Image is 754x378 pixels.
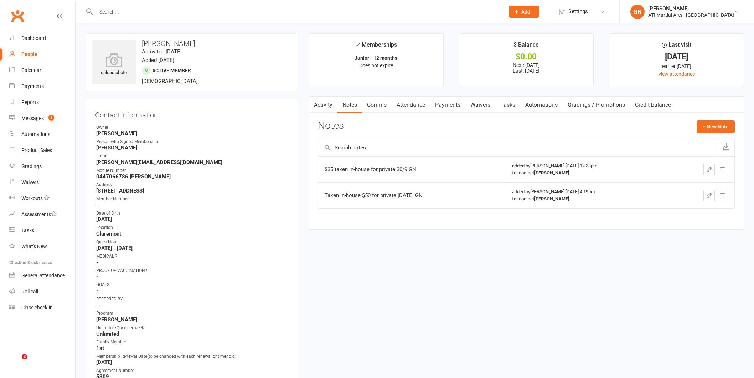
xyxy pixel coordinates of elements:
span: [DEMOGRAPHIC_DATA] [142,78,198,84]
strong: [PERSON_NAME] [96,145,288,151]
div: Location [96,224,288,231]
div: $35 taken in-house for private 30/9 GN [325,166,499,173]
a: Waivers [465,97,495,113]
div: Roll call [21,289,38,294]
strong: [DATE] - [DATE] [96,245,288,251]
a: Calendar [9,62,75,78]
div: Member Number [96,196,288,203]
div: People [21,51,37,57]
strong: [DATE] [96,359,288,366]
a: Attendance [392,97,430,113]
a: What's New [9,238,75,254]
a: Comms [362,97,392,113]
a: Clubworx [9,7,26,25]
div: Class check-in [21,305,53,310]
a: Messages 1 [9,110,75,126]
div: for contact [512,195,665,203]
a: Waivers [9,174,75,190]
span: 2 [22,354,27,359]
a: Credit balance [630,97,676,113]
div: Family Member [96,339,288,346]
a: Reports [9,94,75,110]
a: Gradings [9,158,75,174]
div: Product Sales [21,147,52,153]
div: Waivers [21,179,39,185]
h3: Contact information [95,108,288,119]
strong: [PERSON_NAME] [96,316,288,323]
span: Add [521,9,530,15]
a: Assessments [9,206,75,222]
strong: [PERSON_NAME] [534,196,569,201]
div: $0.00 [466,53,587,61]
a: Roll call [9,284,75,300]
a: Automations [9,126,75,142]
time: Activated [DATE] [142,48,182,55]
input: Search notes [318,139,718,156]
iframe: Intercom live chat [7,354,24,371]
div: Automations [21,131,50,137]
a: Automations [520,97,563,113]
input: Search... [94,7,500,17]
div: Messages [21,115,44,121]
div: Taken in-house $50 for private [DATE] GN [325,192,499,199]
div: Workouts [21,195,43,201]
div: Email [96,153,288,159]
a: Tasks [9,222,75,238]
span: Does not expire [359,63,393,68]
time: Added [DATE] [142,57,174,63]
div: What's New [21,243,47,249]
strong: 0447066786 [PERSON_NAME] [96,173,288,180]
strong: [STREET_ADDRESS] [96,188,288,194]
a: Payments [9,78,75,94]
div: Agreement Number [96,367,288,374]
a: Product Sales [9,142,75,158]
div: for contact [512,169,665,177]
div: added by [PERSON_NAME] [DATE] 12:33pm [512,162,665,177]
div: [PERSON_NAME] [648,5,734,12]
strong: [DATE] [96,216,288,222]
div: PROOF OF VACCINATION? [96,267,288,274]
h3: [PERSON_NAME] [92,40,292,47]
div: Gradings [21,163,42,169]
div: upload photo [92,53,136,77]
strong: Claremont [96,231,288,237]
div: GN [630,5,645,19]
strong: - [96,202,288,208]
p: Next: [DATE] Last: [DATE] [466,62,587,74]
div: Reports [21,99,39,105]
div: Program [96,310,288,317]
div: Address [96,182,288,188]
a: General attendance kiosk mode [9,268,75,284]
div: General attendance [21,273,65,278]
div: Unlimited/Once per week [96,325,288,331]
div: Date of Birth [96,210,288,217]
strong: [PERSON_NAME] [534,170,569,175]
strong: - [96,288,288,294]
strong: 1st [96,345,288,351]
a: Workouts [9,190,75,206]
span: 1 [48,115,54,121]
strong: [PERSON_NAME] [96,130,288,137]
div: Last visit [662,40,691,53]
strong: - [96,302,288,308]
a: People [9,46,75,62]
div: Person who Signed Membership [96,138,288,145]
a: view attendance [659,71,695,77]
div: Tasks [21,227,34,233]
span: Settings [568,4,588,20]
div: Quick Note [96,239,288,246]
div: Memberships [355,40,397,53]
div: Owner [96,124,288,131]
strong: Unlimited [96,331,288,337]
div: GOALS [96,282,288,288]
strong: [PERSON_NAME][EMAIL_ADDRESS][DOMAIN_NAME] [96,159,288,166]
a: Dashboard [9,30,75,46]
strong: - [96,273,288,280]
a: Class kiosk mode [9,300,75,316]
div: Dashboard [21,35,46,41]
div: REFERRED BY: [96,296,288,303]
a: Activity [309,97,337,113]
a: Gradings / Promotions [563,97,630,113]
div: Payments [21,83,44,89]
span: Active member [152,68,191,73]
